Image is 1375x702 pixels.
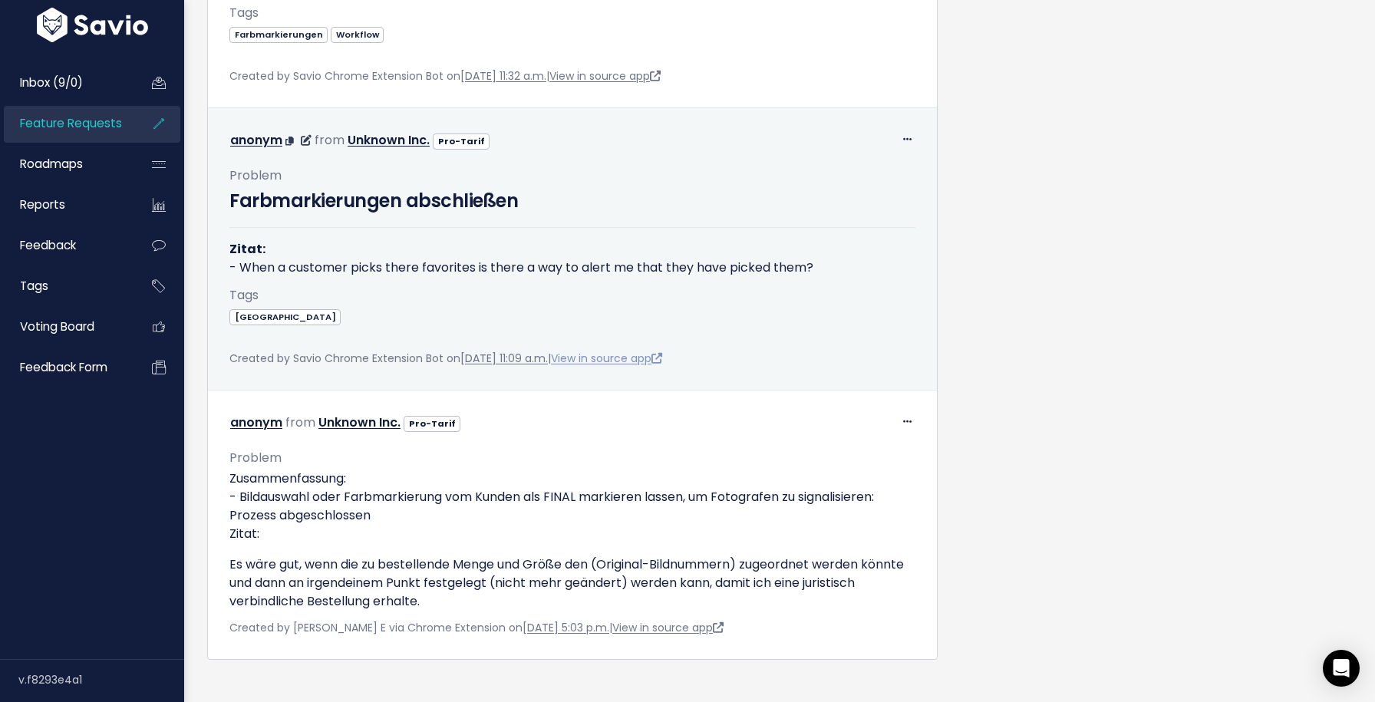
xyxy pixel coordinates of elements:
span: Feedback form [20,359,107,375]
span: Problem [229,166,282,184]
span: Feature Requests [20,115,122,131]
div: v.f8293e4a1 [18,660,184,700]
span: Problem [229,449,282,466]
a: View in source app [549,68,661,84]
span: Created by [PERSON_NAME] E via Chrome Extension on | [229,620,724,635]
strong: Pro-Tarif [409,417,456,430]
a: Inbox (9/0) [4,65,127,101]
span: Created by Savio Chrome Extension Bot on | [229,68,661,84]
a: Reports [4,187,127,222]
span: Workflow [331,27,384,43]
span: from [285,414,315,431]
a: anonym [230,131,282,149]
a: [GEOGRAPHIC_DATA] [229,308,341,324]
p: Zusammenfassung: - Bildauswahl oder Farbmarkierung vom Kunden als FINAL markieren lassen, um Foto... [229,470,915,543]
p: Es wäre gut, wenn die zu bestellende Menge und Größe den (Original-Bildnummern) zugeordnet werden... [229,555,915,611]
a: Voting Board [4,309,127,344]
span: Farbmarkierungen [229,27,328,43]
img: logo-white.9d6f32f41409.svg [33,8,152,42]
a: Roadmaps [4,147,127,182]
a: Workflow [331,26,384,41]
a: Feedback [4,228,127,263]
a: Feature Requests [4,106,127,141]
span: from [315,131,345,149]
a: [DATE] 11:32 a.m. [460,68,546,84]
span: Tags [229,286,259,304]
p: - When a customer picks there favorites is there a way to alert me that they have picked them? [229,240,915,277]
strong: Pro-Tarif [438,135,485,147]
a: Tags [4,269,127,304]
span: Reports [20,196,65,213]
a: anonym [230,414,282,431]
a: [DATE] 11:09 a.m. [460,351,548,366]
a: Unknown Inc. [348,131,430,149]
a: View in source app [612,620,724,635]
a: View in source app [551,351,662,366]
span: Tags [20,278,48,294]
div: Open Intercom Messenger [1323,650,1360,687]
a: Farbmarkierungen [229,26,328,41]
a: Feedback form [4,350,127,385]
span: Inbox (9/0) [20,74,83,91]
h3: Farbmarkierungen abschließen [229,187,915,215]
span: Feedback [20,237,76,253]
span: Created by Savio Chrome Extension Bot on | [229,351,662,366]
a: [DATE] 5:03 p.m. [523,620,609,635]
span: [GEOGRAPHIC_DATA] [229,309,341,325]
span: Voting Board [20,318,94,335]
strong: Zitat: [229,240,265,258]
span: Roadmaps [20,156,83,172]
a: Unknown Inc. [318,414,401,431]
span: Tags [229,4,259,21]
